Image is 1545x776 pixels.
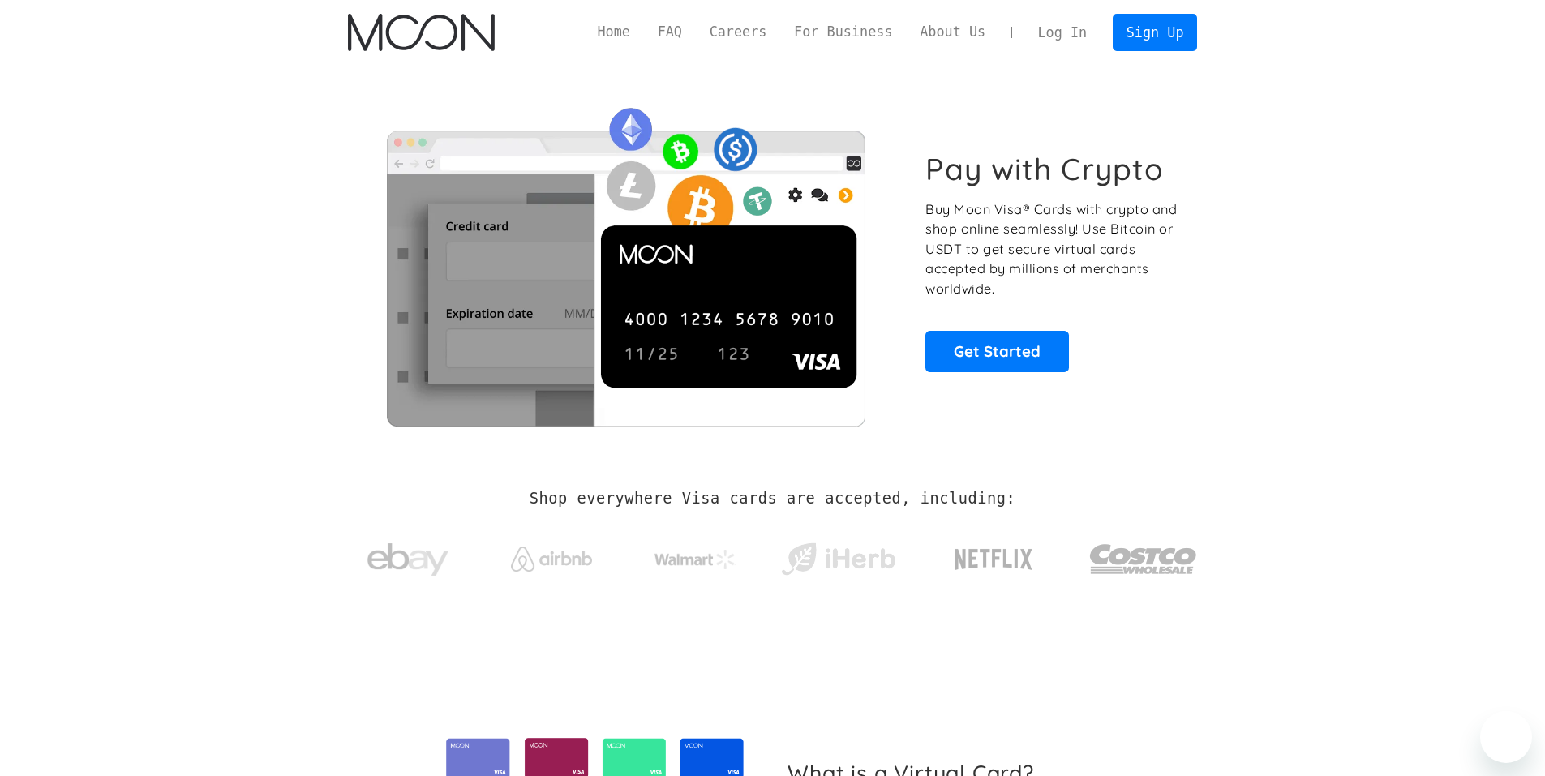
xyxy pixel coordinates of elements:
[925,151,1164,187] h1: Pay with Crypto
[778,522,899,589] a: iHerb
[348,96,903,426] img: Moon Cards let you spend your crypto anywhere Visa is accepted.
[584,22,644,42] a: Home
[654,550,736,569] img: Walmart
[1024,15,1101,50] a: Log In
[511,547,592,572] img: Airbnb
[367,534,448,585] img: ebay
[1089,512,1198,598] a: Costco
[348,14,495,51] img: Moon Logo
[644,22,696,42] a: FAQ
[1113,14,1197,50] a: Sign Up
[780,22,906,42] a: For Business
[778,538,899,581] img: iHerb
[491,530,612,580] a: Airbnb
[530,490,1015,508] h2: Shop everywhere Visa cards are accepted, including:
[925,331,1069,371] a: Get Started
[696,22,780,42] a: Careers
[1089,529,1198,590] img: Costco
[921,523,1066,588] a: Netflix
[348,518,469,594] a: ebay
[953,539,1034,580] img: Netflix
[1480,711,1532,763] iframe: Button to launch messaging window
[906,22,999,42] a: About Us
[634,534,755,577] a: Walmart
[348,14,495,51] a: home
[925,199,1179,299] p: Buy Moon Visa® Cards with crypto and shop online seamlessly! Use Bitcoin or USDT to get secure vi...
